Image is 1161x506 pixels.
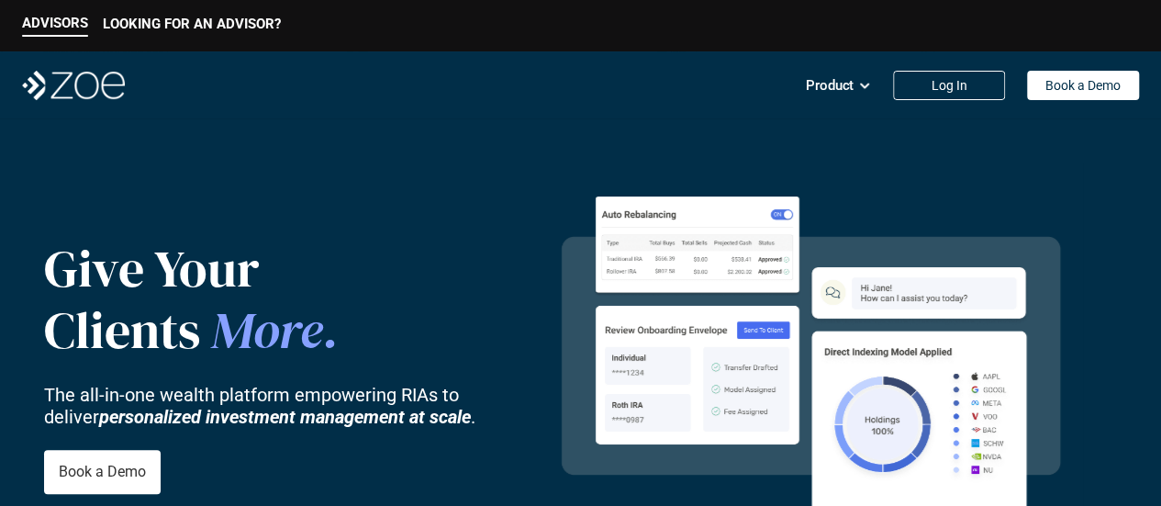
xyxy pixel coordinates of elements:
[44,300,506,362] p: Clients
[932,78,967,94] p: Log In
[323,296,339,366] span: .
[44,450,161,494] a: Book a Demo
[1027,71,1139,100] a: Book a Demo
[103,16,281,32] p: LOOKING FOR AN ADVISOR?
[806,72,854,99] p: Product
[211,296,323,366] span: More
[59,463,146,480] p: Book a Demo
[44,238,506,299] p: Give Your
[99,406,471,428] strong: personalized investment management at scale
[22,15,88,31] p: ADVISORS
[1045,78,1121,94] p: Book a Demo
[44,384,506,428] p: The all-in-one wealth platform empowering RIAs to deliver .
[893,71,1005,100] a: Log In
